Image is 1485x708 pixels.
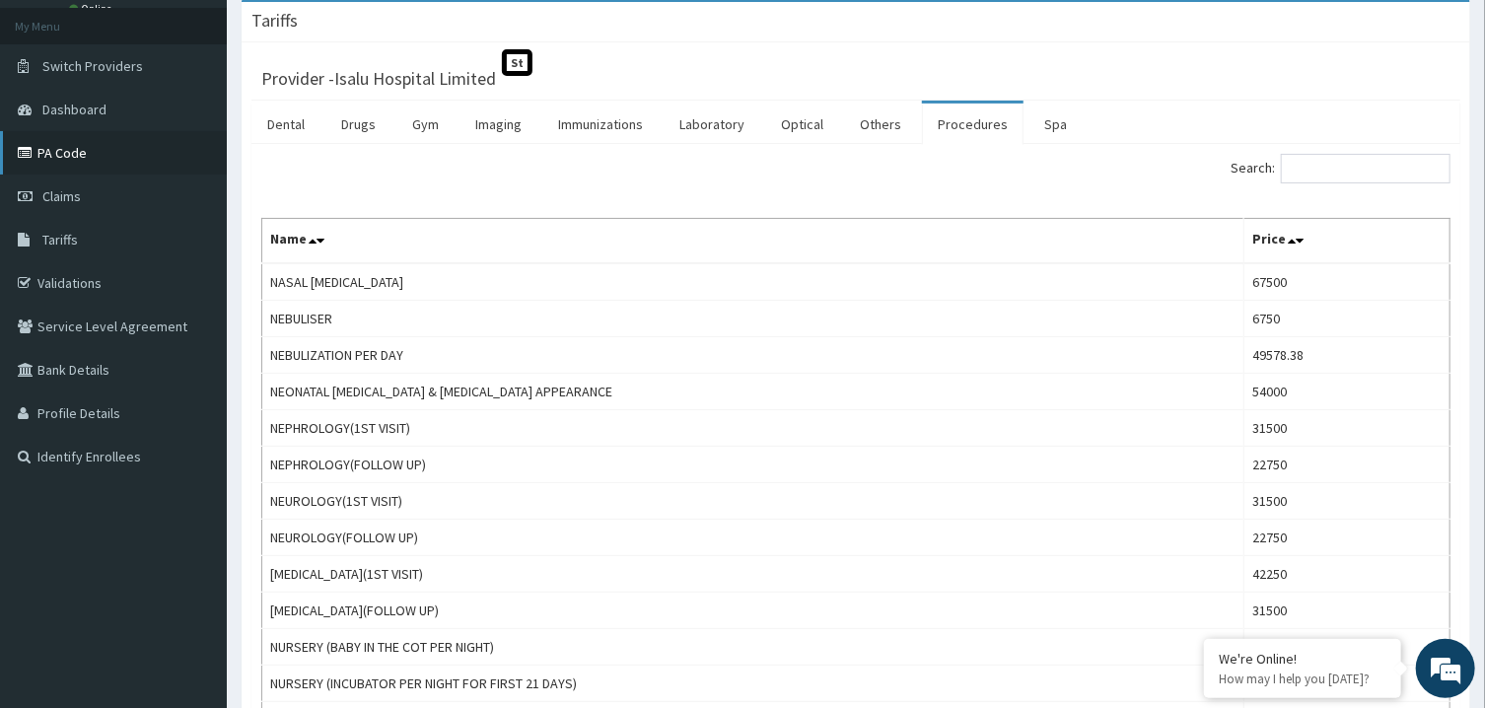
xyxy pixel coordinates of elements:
td: 31500 [1244,410,1450,447]
span: Tariffs [42,231,78,248]
a: Online [69,2,116,16]
td: 42250 [1244,556,1450,593]
th: Price [1244,219,1450,264]
a: Dental [251,104,320,145]
a: Procedures [922,104,1024,145]
div: We're Online! [1219,650,1386,668]
td: NEONATAL [MEDICAL_DATA] & [MEDICAL_DATA] APPEARANCE [262,374,1244,410]
a: Spa [1028,104,1083,145]
td: 31500 [1244,483,1450,520]
a: Drugs [325,104,391,145]
td: NEPHROLOGY(FOLLOW UP) [262,447,1244,483]
td: 67500 [1244,263,1450,301]
a: Gym [396,104,455,145]
a: Laboratory [664,104,760,145]
td: NASAL [MEDICAL_DATA] [262,263,1244,301]
label: Search: [1231,154,1450,183]
div: Chat with us now [103,110,331,136]
input: Search: [1281,154,1450,183]
th: Name [262,219,1244,264]
td: 54000 [1244,374,1450,410]
td: NEBULISER [262,301,1244,337]
td: 22750 [1244,447,1450,483]
p: How may I help you today? [1219,671,1386,687]
img: d_794563401_company_1708531726252_794563401 [36,99,80,148]
a: Imaging [460,104,537,145]
td: 22750 [1244,520,1450,556]
h3: Provider - Isalu Hospital Limited [261,70,496,88]
td: 6750 [1244,301,1450,337]
div: Minimize live chat window [323,10,371,57]
a: Optical [765,104,839,145]
td: 36000 [1244,629,1450,666]
td: NEPHROLOGY(1ST VISIT) [262,410,1244,447]
span: We're online! [114,222,272,421]
span: Dashboard [42,101,106,118]
h3: Tariffs [251,12,298,30]
td: NEUROLOGY(FOLLOW UP) [262,520,1244,556]
a: Others [844,104,917,145]
td: 49578.38 [1244,337,1450,374]
td: [MEDICAL_DATA](1ST VISIT) [262,556,1244,593]
td: NEUROLOGY(1ST VISIT) [262,483,1244,520]
span: St [502,49,532,76]
textarea: Type your message and hit 'Enter' [10,486,376,555]
td: [MEDICAL_DATA](FOLLOW UP) [262,593,1244,629]
span: Claims [42,187,81,205]
a: Immunizations [542,104,659,145]
td: NURSERY (INCUBATOR PER NIGHT FOR FIRST 21 DAYS) [262,666,1244,702]
td: 31500 [1244,593,1450,629]
td: NEBULIZATION PER DAY [262,337,1244,374]
span: Switch Providers [42,57,143,75]
td: NURSERY (BABY IN THE COT PER NIGHT) [262,629,1244,666]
